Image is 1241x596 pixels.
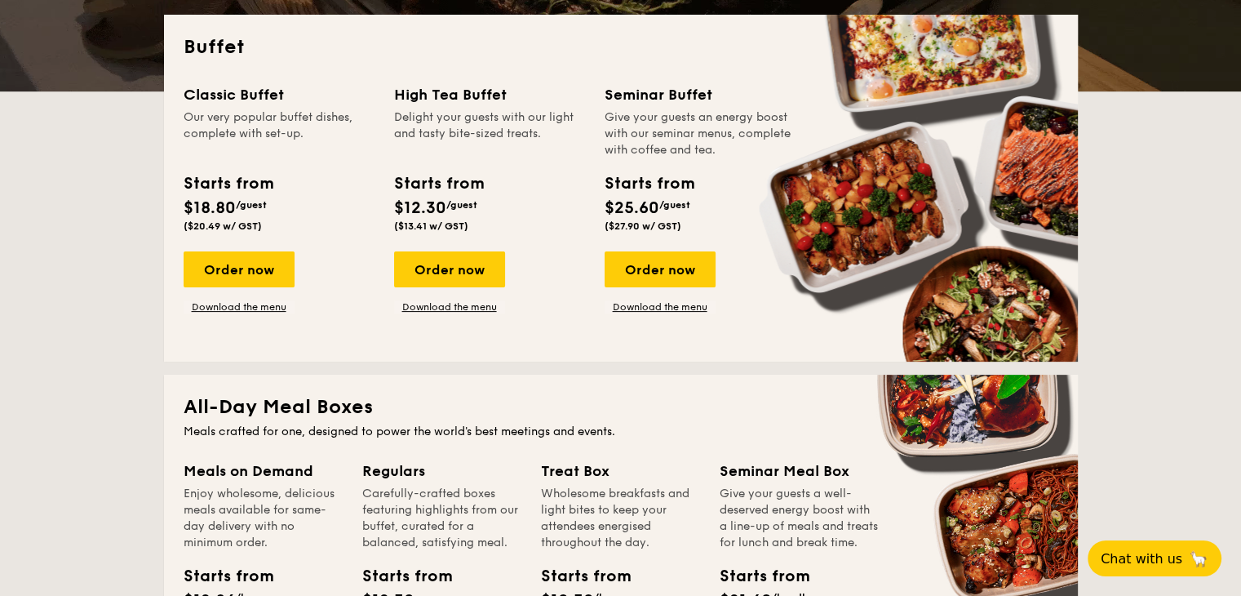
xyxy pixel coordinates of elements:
[659,199,690,211] span: /guest
[184,198,236,218] span: $18.80
[720,486,879,551] div: Give your guests a well-deserved energy boost with a line-up of meals and treats for lunch and br...
[394,198,446,218] span: $12.30
[720,564,793,589] div: Starts from
[446,199,477,211] span: /guest
[184,460,343,483] div: Meals on Demand
[541,460,700,483] div: Treat Box
[605,109,796,158] div: Give your guests an energy boost with our seminar menus, complete with coffee and tea.
[184,220,262,232] span: ($20.49 w/ GST)
[1088,540,1221,576] button: Chat with us🦙
[184,251,295,287] div: Order now
[362,486,521,551] div: Carefully-crafted boxes featuring highlights from our buffet, curated for a balanced, satisfying ...
[720,460,879,483] div: Seminar Meal Box
[605,300,716,314] a: Download the menu
[184,424,1058,440] div: Meals crafted for one, designed to power the world's best meetings and events.
[362,564,436,589] div: Starts from
[184,83,375,106] div: Classic Buffet
[605,251,716,287] div: Order now
[394,109,585,158] div: Delight your guests with our light and tasty bite-sized treats.
[605,171,694,196] div: Starts from
[394,251,505,287] div: Order now
[605,198,659,218] span: $25.60
[184,171,273,196] div: Starts from
[394,220,468,232] span: ($13.41 w/ GST)
[184,109,375,158] div: Our very popular buffet dishes, complete with set-up.
[184,300,295,314] a: Download the menu
[541,486,700,551] div: Wholesome breakfasts and light bites to keep your attendees energised throughout the day.
[541,564,614,589] div: Starts from
[236,199,267,211] span: /guest
[605,83,796,106] div: Seminar Buffet
[184,486,343,551] div: Enjoy wholesome, delicious meals available for same-day delivery with no minimum order.
[394,83,585,106] div: High Tea Buffet
[184,564,257,589] div: Starts from
[394,171,483,196] div: Starts from
[362,460,521,483] div: Regulars
[1101,551,1182,567] span: Chat with us
[394,300,505,314] a: Download the menu
[184,394,1058,420] h2: All-Day Meal Boxes
[184,34,1058,60] h2: Buffet
[1189,549,1208,568] span: 🦙
[605,220,681,232] span: ($27.90 w/ GST)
